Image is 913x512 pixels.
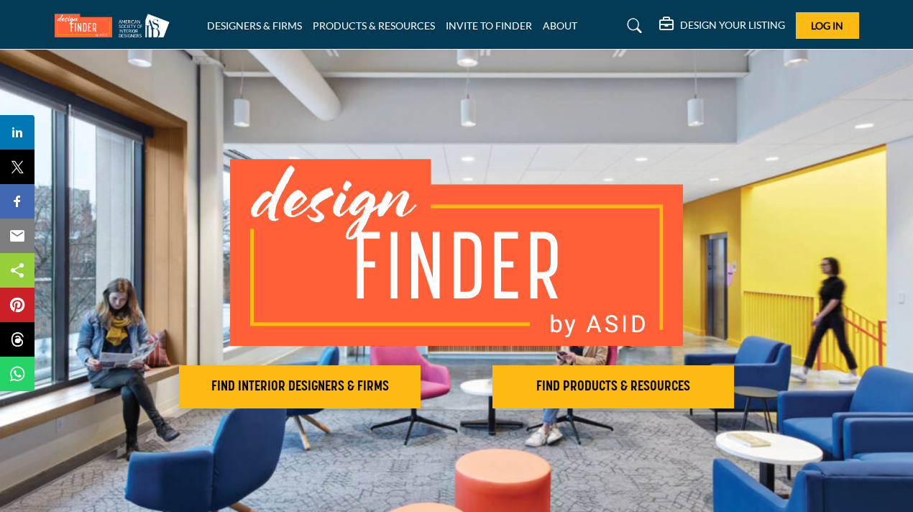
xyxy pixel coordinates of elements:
[796,12,859,39] button: Log In
[446,19,532,32] a: INVITE TO FINDER
[55,14,177,37] img: Site Logo
[183,378,416,396] h2: FIND INTERIOR DESIGNERS & FIRMS
[492,365,734,408] button: FIND PRODUCTS & RESOURCES
[613,14,651,37] a: Search
[680,19,785,32] h5: DESIGN YOUR LISTING
[179,365,421,408] button: FIND INTERIOR DESIGNERS & FIRMS
[497,378,730,396] h2: FIND PRODUCTS & RESOURCES
[313,19,435,32] a: PRODUCTS & RESOURCES
[207,19,302,32] a: DESIGNERS & FIRMS
[811,19,843,32] span: Log In
[659,17,785,35] div: DESIGN YOUR LISTING
[543,19,577,32] a: ABOUT
[230,159,683,346] img: image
